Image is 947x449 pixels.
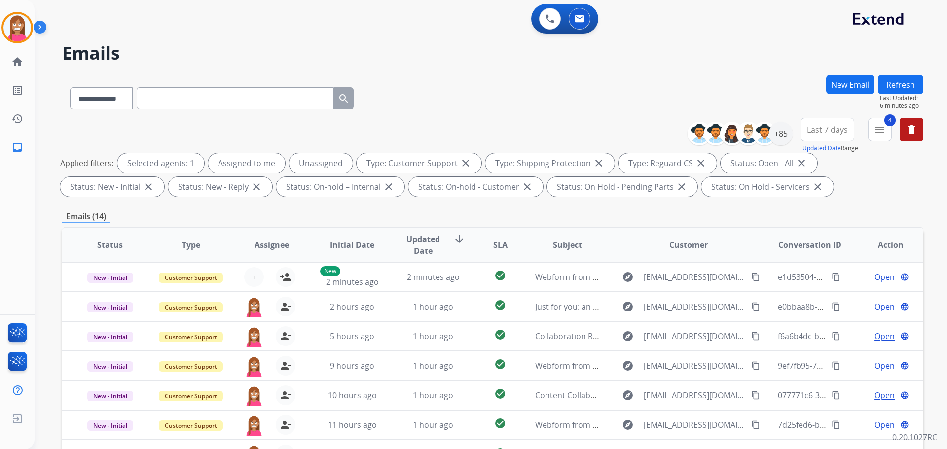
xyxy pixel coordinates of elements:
[182,239,200,251] span: Type
[159,273,223,283] span: Customer Support
[244,356,264,377] img: agent-avatar
[280,271,291,283] mat-icon: person_add
[644,271,745,283] span: [EMAIL_ADDRESS][DOMAIN_NAME]
[535,272,759,282] span: Webform from [EMAIL_ADDRESS][DOMAIN_NAME] on [DATE]
[547,177,697,197] div: Status: On Hold - Pending Parts
[330,239,374,251] span: Initial Date
[62,43,923,63] h2: Emails
[535,331,711,342] span: Collaboration Request: Guest Post Opportunity
[159,332,223,342] span: Customer Support
[280,389,291,401] mat-icon: person_remove
[874,271,895,283] span: Open
[778,301,930,312] span: e0bbaa8b-c39c-4f9b-ba92-7047881035b8
[832,391,840,400] mat-icon: content_copy
[701,177,834,197] div: Status: On Hold - Servicers
[832,420,840,429] mat-icon: content_copy
[802,144,841,152] button: Updated Date
[644,301,745,312] span: [EMAIL_ADDRESS][DOMAIN_NAME]
[244,415,264,436] img: agent-avatar
[159,420,223,431] span: Customer Support
[87,273,133,283] span: New - Initial
[485,153,615,173] div: Type: Shipping Protection
[880,102,923,110] span: 6 minutes ago
[87,420,133,431] span: New - Initial
[87,391,133,401] span: New - Initial
[251,181,262,193] mat-icon: close
[159,391,223,401] span: Customer Support
[460,157,472,169] mat-icon: close
[842,228,923,262] th: Action
[244,297,264,317] img: agent-avatar
[619,153,717,173] div: Type: Reguard CS
[778,360,926,371] span: 9ef7fb95-73dc-4e13-bafa-db89573ae6b5
[535,419,759,430] span: Webform from [EMAIL_ADDRESS][DOMAIN_NAME] on [DATE]
[644,360,745,372] span: [EMAIL_ADDRESS][DOMAIN_NAME]
[289,153,353,173] div: Unassigned
[320,266,340,276] p: New
[802,144,858,152] span: Range
[330,301,374,312] span: 2 hours ago
[807,128,848,132] span: Last 7 days
[143,181,154,193] mat-icon: close
[832,302,840,311] mat-icon: content_copy
[826,75,874,94] button: New Email
[330,360,374,371] span: 9 hours ago
[622,360,634,372] mat-icon: explore
[874,301,895,312] span: Open
[535,301,770,312] span: Just for you: an extra 20% OFF during our Prime Time Flash Sale
[874,124,886,136] mat-icon: menu
[328,419,377,430] span: 11 hours ago
[900,302,909,311] mat-icon: language
[244,385,264,406] img: agent-avatar
[721,153,817,173] div: Status: Open - All
[878,75,923,94] button: Refresh
[751,302,760,311] mat-icon: content_copy
[117,153,204,173] div: Selected agents: 1
[280,419,291,431] mat-icon: person_remove
[900,361,909,370] mat-icon: language
[695,157,707,169] mat-icon: close
[326,276,379,287] span: 2 minutes ago
[892,431,937,443] p: 0.20.1027RC
[11,141,23,153] mat-icon: inbox
[812,181,824,193] mat-icon: close
[494,329,506,341] mat-icon: check_circle
[11,84,23,96] mat-icon: list_alt
[159,361,223,372] span: Customer Support
[244,326,264,347] img: agent-avatar
[906,124,917,136] mat-icon: delete
[408,177,543,197] div: Status: On-hold - Customer
[159,302,223,312] span: Customer Support
[383,181,395,193] mat-icon: close
[553,239,582,251] span: Subject
[874,360,895,372] span: Open
[62,210,110,223] p: Emails (14)
[255,239,289,251] span: Assignee
[357,153,481,173] div: Type: Customer Support
[880,94,923,102] span: Last Updated:
[801,118,854,141] button: Last 7 days
[622,271,634,283] mat-icon: explore
[832,332,840,341] mat-icon: content_copy
[413,390,453,401] span: 1 hour ago
[832,273,840,281] mat-icon: content_copy
[751,391,760,400] mat-icon: content_copy
[252,271,256,283] span: +
[407,272,460,282] span: 2 minutes ago
[778,239,841,251] span: Conversation ID
[644,330,745,342] span: [EMAIL_ADDRESS][DOMAIN_NAME]
[669,239,708,251] span: Customer
[328,390,377,401] span: 10 hours ago
[751,420,760,429] mat-icon: content_copy
[413,301,453,312] span: 1 hour ago
[413,419,453,430] span: 1 hour ago
[97,239,123,251] span: Status
[494,388,506,400] mat-icon: check_circle
[494,299,506,311] mat-icon: check_circle
[593,157,605,169] mat-icon: close
[622,419,634,431] mat-icon: explore
[796,157,807,169] mat-icon: close
[494,417,506,429] mat-icon: check_circle
[280,301,291,312] mat-icon: person_remove
[622,330,634,342] mat-icon: explore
